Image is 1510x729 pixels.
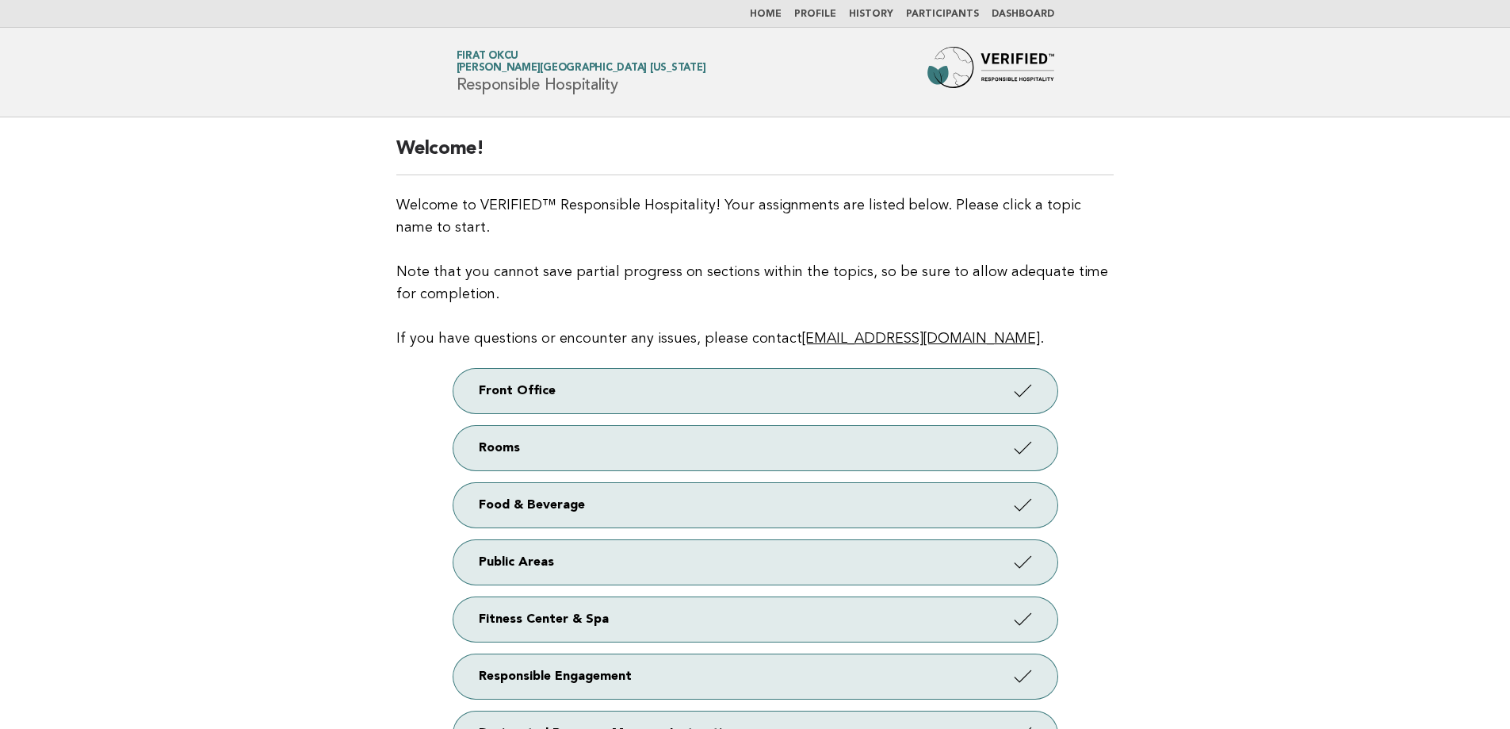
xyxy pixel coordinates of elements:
a: Dashboard [992,10,1054,19]
a: Home [750,10,782,19]
a: Firat Okcu[PERSON_NAME][GEOGRAPHIC_DATA] [US_STATE] [457,51,706,73]
a: Food & Beverage [453,483,1057,528]
a: Rooms [453,426,1057,470]
span: [PERSON_NAME][GEOGRAPHIC_DATA] [US_STATE] [457,63,706,74]
a: Profile [794,10,836,19]
a: Front Office [453,369,1057,413]
h1: Responsible Hospitality [457,52,706,93]
a: Fitness Center & Spa [453,597,1057,642]
a: Public Areas [453,540,1057,585]
a: Participants [906,10,979,19]
h2: Welcome! [396,136,1114,175]
a: History [849,10,893,19]
a: [EMAIL_ADDRESS][DOMAIN_NAME] [802,332,1040,346]
p: Welcome to VERIFIED™ Responsible Hospitality! Your assignments are listed below. Please click a t... [396,194,1114,350]
a: Responsible Engagement [453,654,1057,699]
img: Forbes Travel Guide [927,47,1054,98]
